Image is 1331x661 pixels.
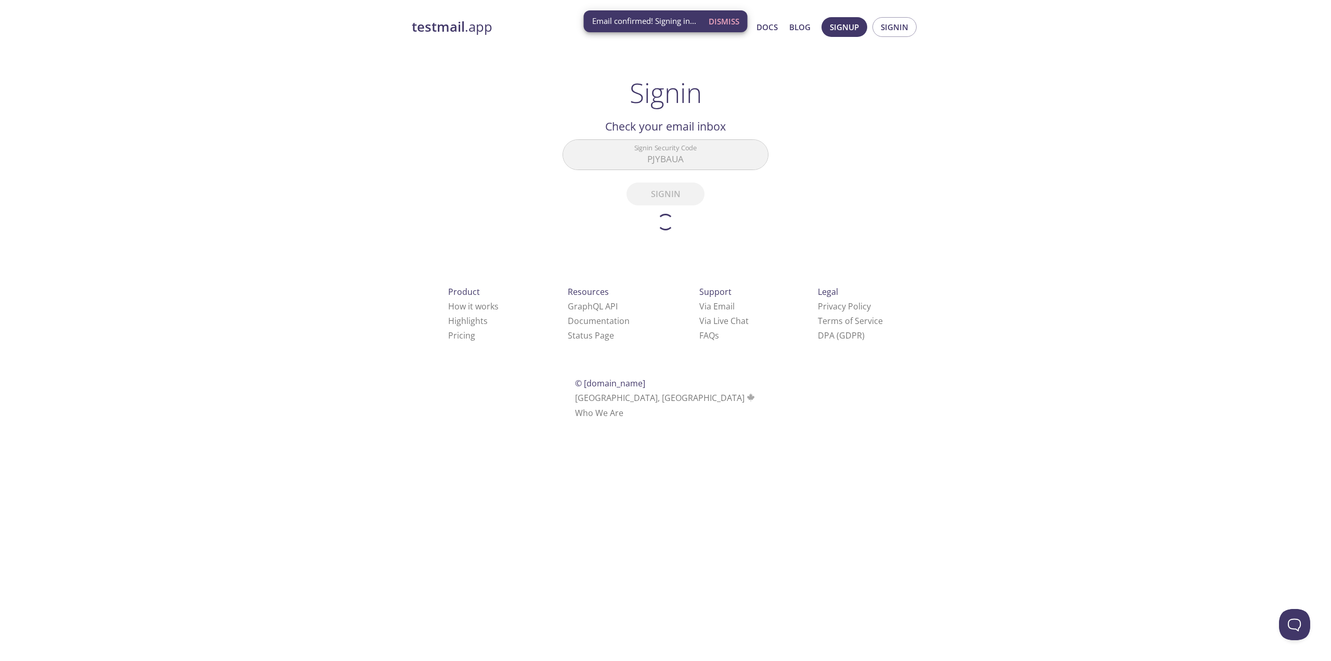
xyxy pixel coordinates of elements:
[699,286,732,297] span: Support
[448,315,488,327] a: Highlights
[715,330,719,341] span: s
[568,330,614,341] a: Status Page
[448,301,499,312] a: How it works
[575,392,756,404] span: [GEOGRAPHIC_DATA], [GEOGRAPHIC_DATA]
[1279,609,1310,640] iframe: Help Scout Beacon - Open
[568,301,618,312] a: GraphQL API
[789,20,811,34] a: Blog
[568,315,630,327] a: Documentation
[563,118,768,135] h2: Check your email inbox
[818,301,871,312] a: Privacy Policy
[818,315,883,327] a: Terms of Service
[568,286,609,297] span: Resources
[830,20,859,34] span: Signup
[699,315,749,327] a: Via Live Chat
[699,330,719,341] a: FAQ
[704,11,743,31] button: Dismiss
[818,286,838,297] span: Legal
[448,286,480,297] span: Product
[412,18,465,36] strong: testmail
[412,18,656,36] a: testmail.app
[575,407,623,419] a: Who We Are
[756,20,778,34] a: Docs
[448,330,475,341] a: Pricing
[709,15,739,28] span: Dismiss
[821,17,867,37] button: Signup
[872,17,917,37] button: Signin
[630,77,702,108] h1: Signin
[699,301,735,312] a: Via Email
[575,378,645,389] span: © [DOMAIN_NAME]
[592,16,696,27] span: Email confirmed! Signing in...
[818,330,865,341] a: DPA (GDPR)
[881,20,908,34] span: Signin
